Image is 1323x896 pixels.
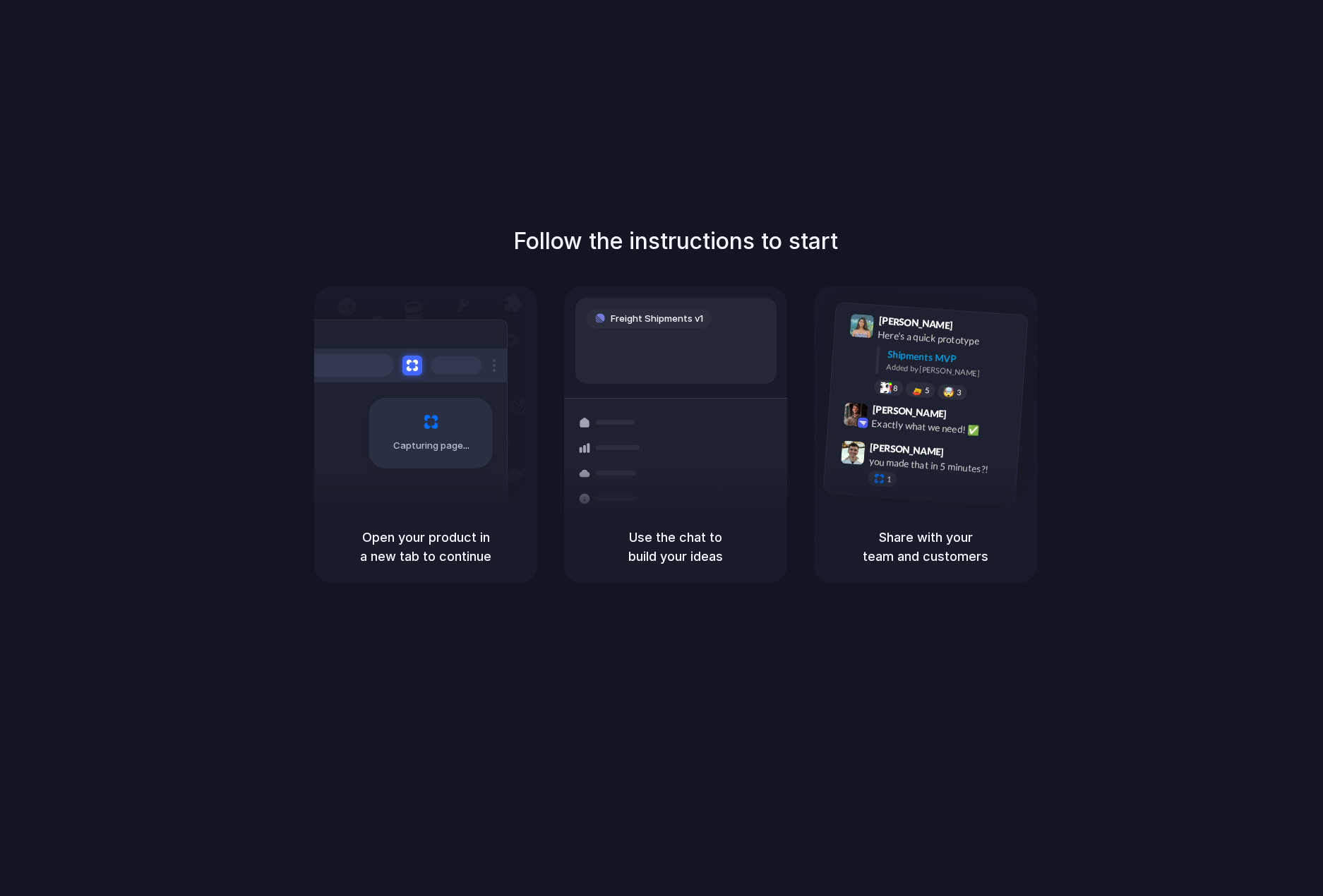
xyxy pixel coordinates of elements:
h5: Use the chat to build your ideas [581,528,770,566]
span: 8 [893,384,898,392]
span: Capturing page [393,439,472,453]
div: Shipments MVP [887,346,1017,370]
div: Here's a quick prototype [878,327,1019,351]
span: 9:47 AM [948,446,977,463]
span: 3 [957,388,962,396]
span: 9:41 AM [957,319,986,336]
div: 🤯 [943,387,955,397]
span: [PERSON_NAME] [872,401,947,421]
h5: Share with your team and customers [831,528,1020,566]
div: Exactly what we need! ✅ [871,416,1012,440]
span: [PERSON_NAME] [878,313,953,333]
span: 5 [925,386,930,394]
div: you made that in 5 minutes?! [868,454,1010,478]
span: Freight Shipments v1 [611,312,703,326]
h1: Follow the instructions to start [513,224,838,258]
h5: Open your product in a new tab to continue [331,528,520,566]
span: [PERSON_NAME] [870,439,945,459]
span: 1 [887,475,892,483]
div: Added by [PERSON_NAME] [886,361,1016,381]
span: 9:42 AM [951,408,980,425]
